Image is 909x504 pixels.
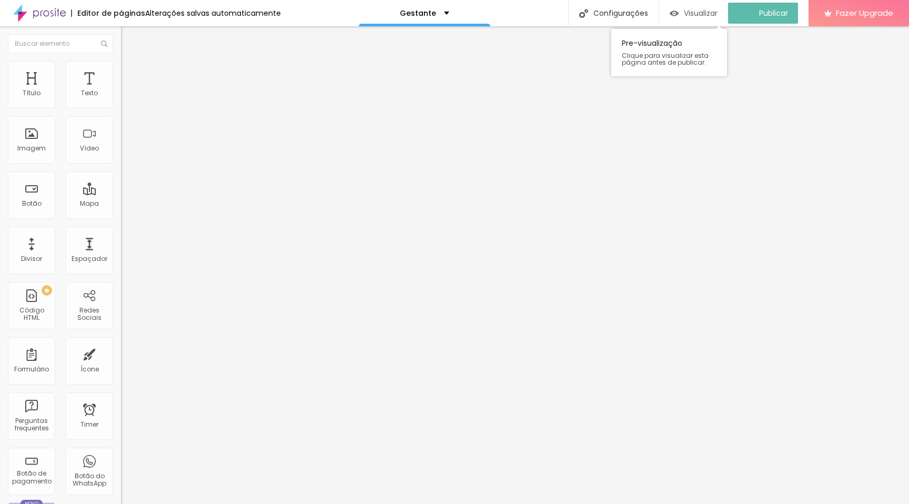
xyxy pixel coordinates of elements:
div: Divisor [21,255,42,263]
button: Visualizar [659,3,728,24]
span: Fazer Upgrade [836,8,893,17]
img: view-1.svg [670,9,679,18]
div: Timer [80,421,98,428]
div: Título [23,89,41,97]
span: Publicar [759,9,788,17]
div: Pre-visualização [611,29,727,76]
div: Vídeo [80,145,99,152]
div: Alterações salvas automaticamente [145,9,281,17]
div: Botão de pagamento [11,470,52,485]
span: Visualizar [684,9,718,17]
div: Botão do WhatsApp [68,472,110,488]
div: Mapa [80,200,99,207]
div: Formulário [14,366,49,373]
div: Redes Sociais [68,307,110,322]
div: Botão [22,200,42,207]
p: Gestante [400,9,436,17]
div: Imagem [17,145,46,152]
iframe: Editor [121,26,909,504]
input: Buscar elemento [8,34,113,53]
div: Espaçador [72,255,107,263]
div: Ícone [80,366,99,373]
span: Clique para visualizar esta página antes de publicar. [622,52,716,66]
img: Icone [101,41,107,47]
button: Publicar [728,3,798,24]
div: Texto [81,89,98,97]
div: Código HTML [11,307,52,322]
div: Perguntas frequentes [11,417,52,432]
img: Icone [579,9,588,18]
div: Editor de páginas [71,9,145,17]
